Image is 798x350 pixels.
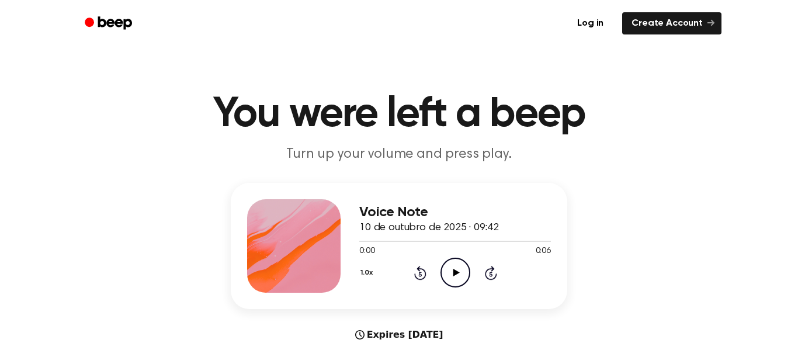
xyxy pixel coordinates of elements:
a: Create Account [622,12,721,34]
a: Beep [77,12,143,35]
button: 1.0x [359,263,377,283]
a: Log in [565,10,615,37]
h1: You were left a beep [100,93,698,136]
span: 10 de outubro de 2025 · 09:42 [359,223,498,233]
p: Turn up your volume and press play. [175,145,623,164]
span: 0:06 [536,245,551,258]
h3: Voice Note [359,205,551,220]
span: 0:00 [359,245,374,258]
div: Expires [DATE] [355,328,443,342]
